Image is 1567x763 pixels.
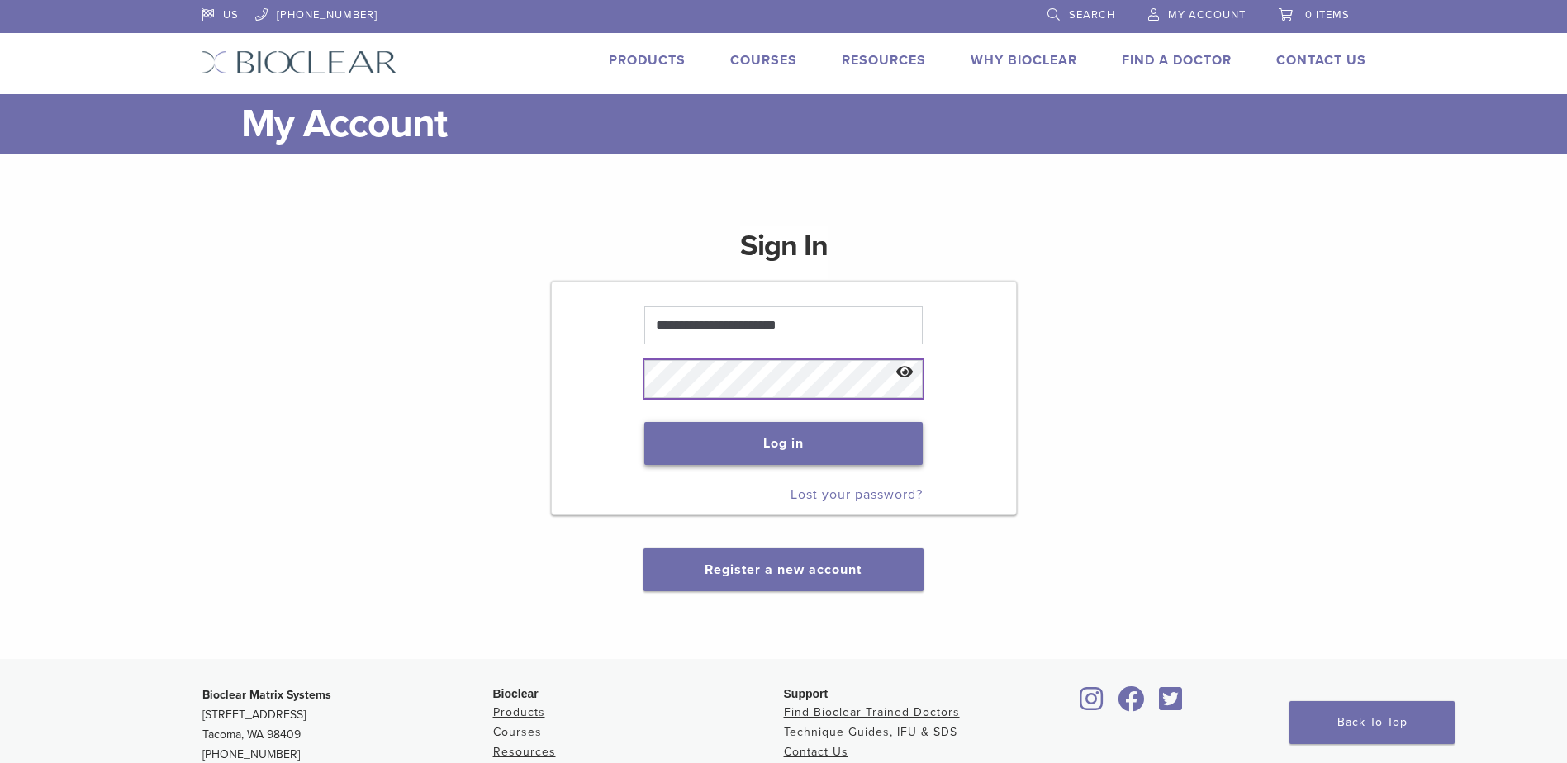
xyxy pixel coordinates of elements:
[1122,52,1232,69] a: Find A Doctor
[887,352,923,394] button: Show password
[643,548,923,591] button: Register a new account
[784,687,829,700] span: Support
[784,745,848,759] a: Contact Us
[784,705,960,719] a: Find Bioclear Trained Doctors
[1075,696,1109,713] a: Bioclear
[493,725,542,739] a: Courses
[241,94,1366,154] h1: My Account
[202,688,331,702] strong: Bioclear Matrix Systems
[740,226,828,279] h1: Sign In
[493,687,539,700] span: Bioclear
[730,52,797,69] a: Courses
[971,52,1077,69] a: Why Bioclear
[1154,696,1189,713] a: Bioclear
[1305,8,1350,21] span: 0 items
[1069,8,1115,21] span: Search
[791,486,923,503] a: Lost your password?
[493,705,545,719] a: Products
[202,50,397,74] img: Bioclear
[705,562,862,578] a: Register a new account
[1289,701,1455,744] a: Back To Top
[784,725,957,739] a: Technique Guides, IFU & SDS
[644,422,923,465] button: Log in
[1168,8,1246,21] span: My Account
[609,52,686,69] a: Products
[493,745,556,759] a: Resources
[1276,52,1366,69] a: Contact Us
[1113,696,1151,713] a: Bioclear
[842,52,926,69] a: Resources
